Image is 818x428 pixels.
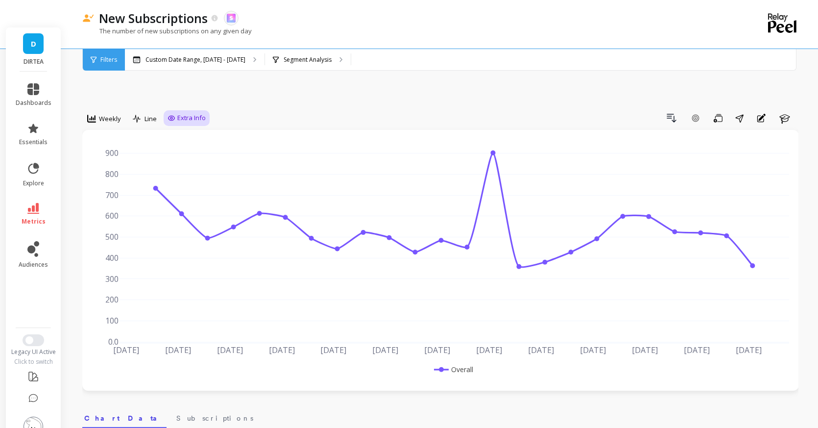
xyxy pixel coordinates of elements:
span: D [31,38,36,50]
span: dashboards [16,99,51,107]
span: metrics [22,218,46,226]
button: Switch to New UI [23,334,44,346]
span: Subscriptions [176,413,253,423]
div: Legacy UI Active [6,348,61,356]
span: Extra Info [177,113,206,123]
p: DIRTEA [16,58,51,66]
p: Segment Analysis [284,56,332,64]
span: Weekly [99,114,121,124]
p: Custom Date Range, [DATE] - [DATE] [145,56,245,64]
img: api.skio.svg [227,14,236,23]
span: explore [23,179,44,187]
p: New Subscriptions [99,10,208,26]
span: Chart Data [84,413,165,423]
span: audiences [19,261,48,269]
p: The number of new subscriptions on any given day [82,26,252,35]
span: Line [144,114,157,124]
span: Filters [100,56,117,64]
img: header icon [82,14,94,23]
nav: Tabs [82,405,798,428]
span: essentials [19,138,48,146]
div: Click to switch [6,358,61,366]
